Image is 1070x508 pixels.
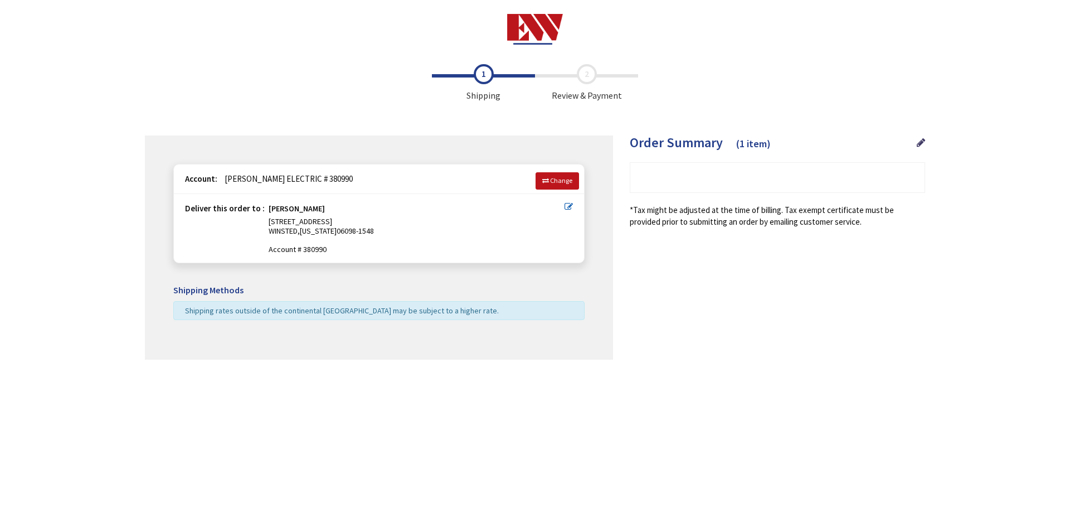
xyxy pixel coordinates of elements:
[550,176,572,185] span: Change
[185,203,265,214] strong: Deliver this order to :
[536,172,579,189] a: Change
[337,226,374,236] span: 06098-1548
[736,137,771,150] span: (1 item)
[630,204,925,228] : *Tax might be adjusted at the time of billing. Tax exempt certificate must be provided prior to s...
[173,286,585,296] h5: Shipping Methods
[300,226,337,236] span: [US_STATE]
[269,245,565,254] span: Account # 380990
[269,226,300,236] span: WINSTED,
[269,204,325,217] strong: [PERSON_NAME]
[219,173,353,184] span: [PERSON_NAME] ELECTRIC # 380990
[185,306,499,316] span: Shipping rates outside of the continental [GEOGRAPHIC_DATA] may be subject to a higher rate.
[535,64,638,102] span: Review & Payment
[507,14,563,45] img: Electrical Wholesalers, Inc.
[630,134,723,151] span: Order Summary
[432,64,535,102] span: Shipping
[269,216,332,226] span: [STREET_ADDRESS]
[185,173,217,184] strong: Account:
